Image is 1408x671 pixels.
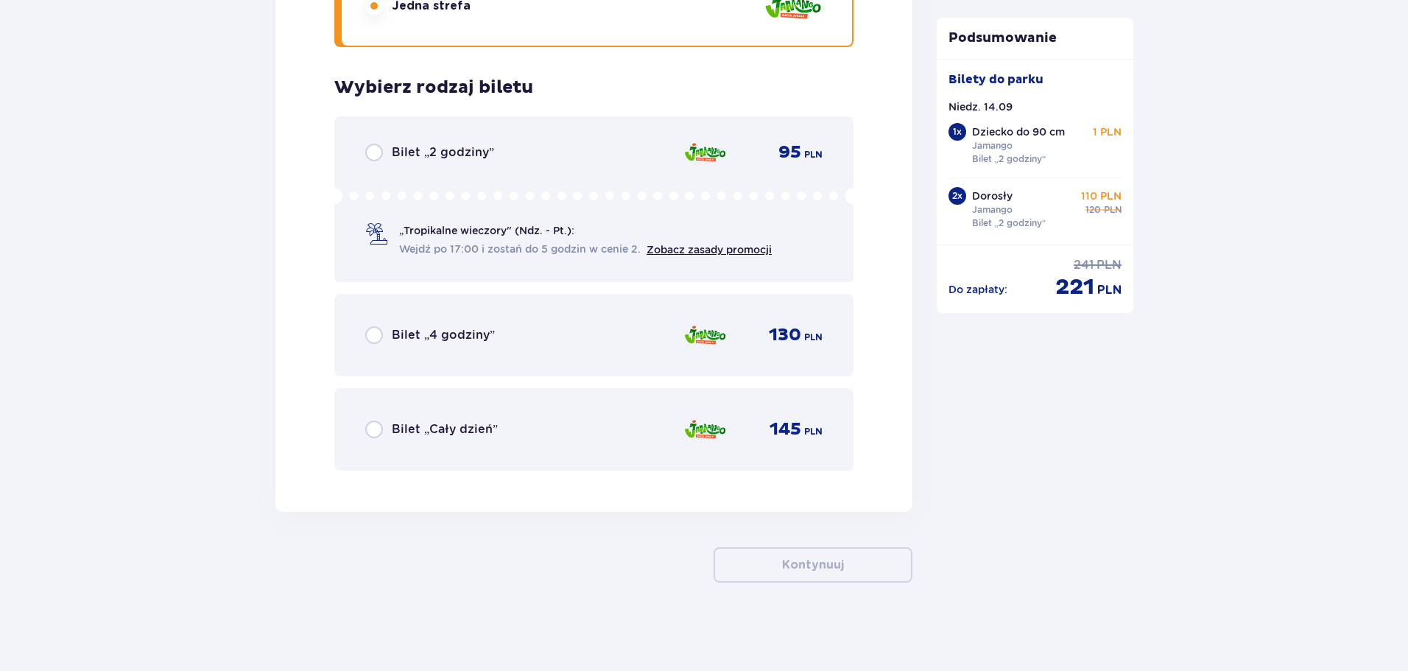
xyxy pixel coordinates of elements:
[399,223,574,238] p: „Tropikalne wieczory" (Ndz. - Pt.):
[804,331,823,344] p: PLN
[769,324,801,346] p: 130
[683,414,727,445] img: zone logo
[392,327,495,343] p: Bilet „4 godziny”
[647,244,772,256] a: Zobacz zasady promocji
[1074,257,1094,273] p: 241
[948,187,966,205] div: 2 x
[1085,203,1101,217] p: 120
[804,148,823,161] p: PLN
[1055,273,1094,301] p: 221
[392,144,494,161] p: Bilet „2 godziny”
[948,282,1007,297] p: Do zapłaty :
[683,137,727,168] img: zone logo
[948,123,966,141] div: 1 x
[392,421,498,438] p: Bilet „Cały dzień”
[1081,189,1122,203] p: 110 PLN
[714,547,912,583] button: Kontynuuj
[1104,203,1122,217] p: PLN
[334,77,533,99] p: Wybierz rodzaj biletu
[948,71,1043,88] p: Bilety do parku
[1097,257,1122,273] p: PLN
[1097,282,1122,298] p: PLN
[972,217,1046,230] p: Bilet „2 godziny”
[804,425,823,438] p: PLN
[770,418,801,440] p: 145
[972,139,1013,152] p: Jamango
[972,203,1013,217] p: Jamango
[399,242,641,256] span: Wejdź po 17:00 i zostań do 5 godzin w cenie 2.
[1093,124,1122,139] p: 1 PLN
[972,152,1046,166] p: Bilet „2 godziny”
[948,99,1013,114] p: Niedz. 14.09
[937,29,1134,47] p: Podsumowanie
[778,141,801,164] p: 95
[972,189,1013,203] p: Dorosły
[782,557,844,573] p: Kontynuuj
[683,320,727,351] img: zone logo
[972,124,1065,139] p: Dziecko do 90 cm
